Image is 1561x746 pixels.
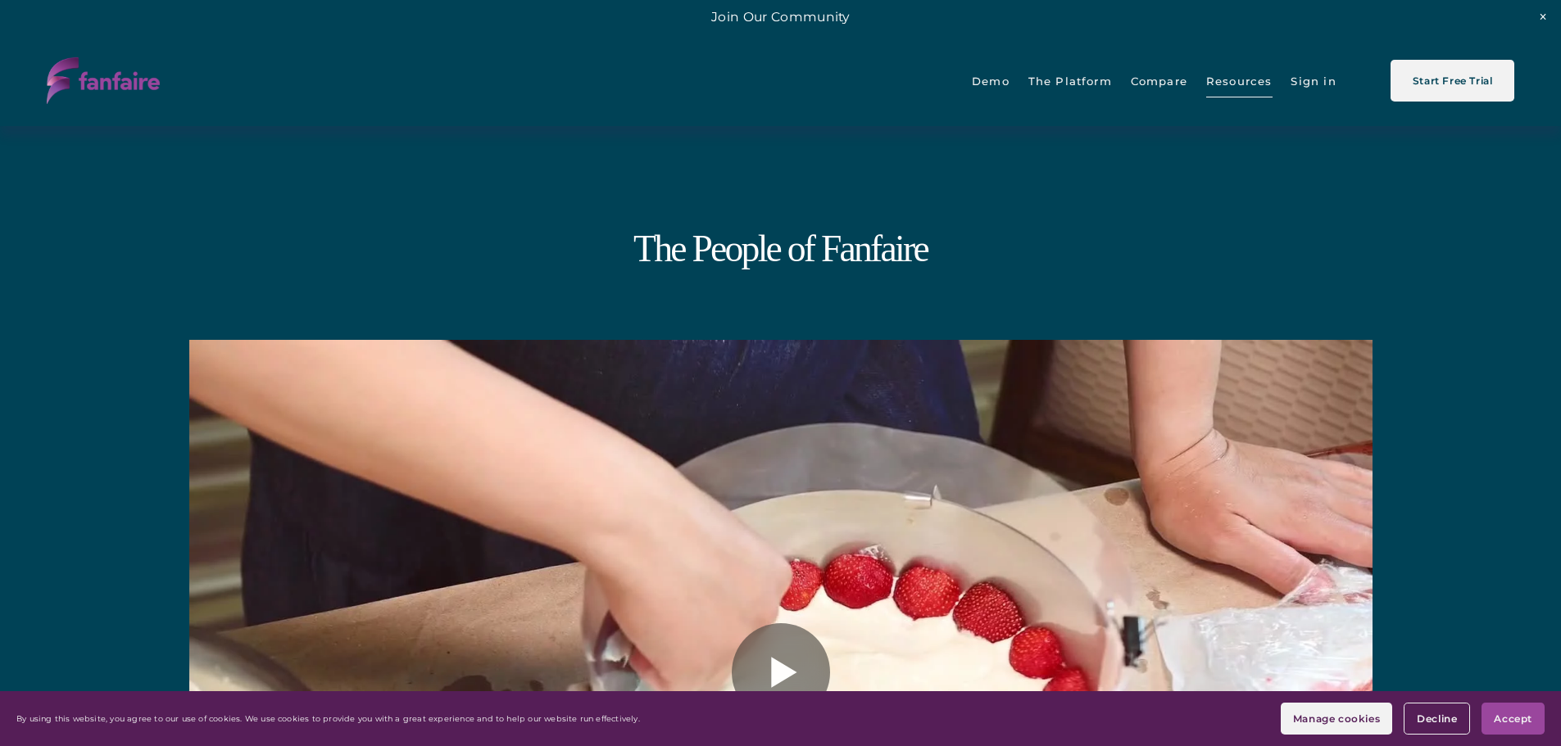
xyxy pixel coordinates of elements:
a: Compare [1131,62,1187,99]
a: Demo [972,62,1010,99]
span: Decline [1417,712,1457,725]
a: folder dropdown [1028,62,1112,99]
span: The Platform [1028,64,1112,98]
button: Decline [1404,703,1470,735]
a: folder dropdown [1206,62,1273,99]
h1: The People of Fanfaire [134,229,1427,269]
button: Manage cookies [1281,703,1392,735]
p: By using this website, you agree to our use of cookies. We use cookies to provide you with a grea... [16,714,640,724]
a: Start Free Trial [1391,60,1513,102]
span: Manage cookies [1293,712,1380,725]
span: Resources [1206,64,1273,98]
button: Play [732,623,830,721]
button: Accept [1482,703,1545,735]
span: Accept [1494,712,1532,725]
a: Sign in [1291,62,1336,99]
img: fanfaire [47,57,160,104]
